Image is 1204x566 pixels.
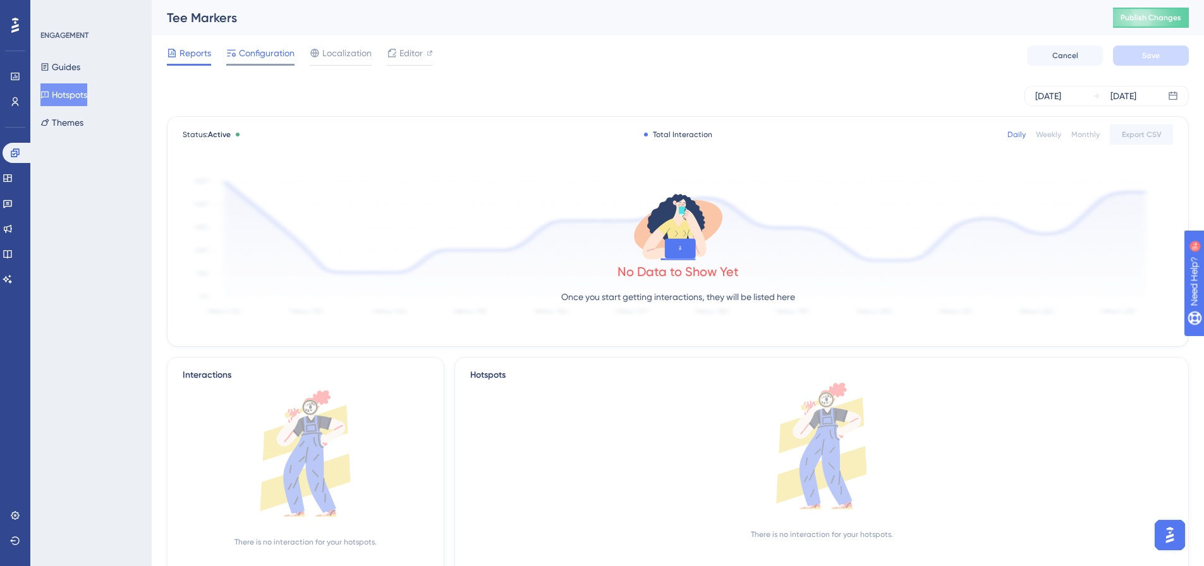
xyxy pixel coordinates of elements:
div: Daily [1007,129,1026,140]
div: Total Interaction [644,129,712,140]
div: There is no interaction for your hotspots. [751,529,893,539]
span: Save [1142,51,1160,61]
button: Guides [40,56,80,78]
div: There is no interaction for your hotspots. [234,537,377,547]
span: Publish Changes [1121,13,1181,23]
button: Themes [40,111,83,134]
iframe: UserGuiding AI Assistant Launcher [1151,516,1189,554]
span: Reports [179,45,211,61]
span: Editor [399,45,423,61]
span: Configuration [239,45,295,61]
span: Status: [183,129,231,140]
span: Cancel [1052,51,1078,61]
span: Export CSV [1122,129,1162,140]
span: Active [208,130,231,139]
div: ENGAGEMENT [40,30,88,40]
div: Hotspots [470,368,1173,383]
div: Tee Markers [167,9,1081,27]
div: Weekly [1036,129,1061,140]
button: Export CSV [1110,124,1173,145]
div: 9+ [86,6,94,16]
button: Cancel [1027,45,1103,66]
div: [DATE] [1035,88,1061,104]
p: Once you start getting interactions, they will be listed here [561,289,795,304]
div: No Data to Show Yet [617,263,739,280]
span: Need Help? [30,3,79,18]
button: Publish Changes [1113,8,1189,28]
div: [DATE] [1110,88,1136,104]
div: Interactions [183,368,231,383]
span: Localization [322,45,372,61]
button: Hotspots [40,83,87,106]
button: Save [1113,45,1189,66]
div: Monthly [1071,129,1100,140]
